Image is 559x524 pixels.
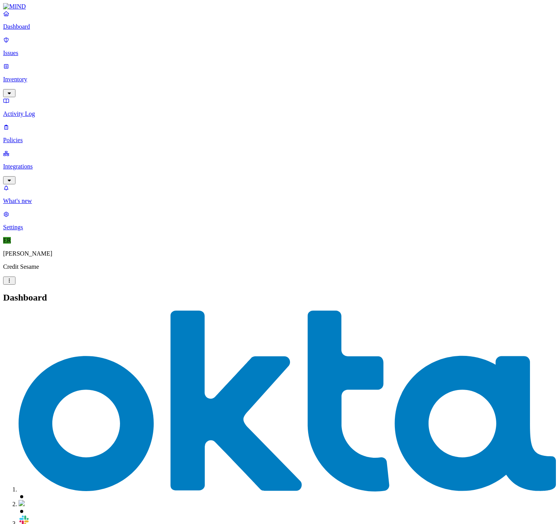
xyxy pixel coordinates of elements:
a: MIND [3,3,556,10]
a: Issues [3,36,556,57]
h2: Dashboard [3,292,556,303]
p: [PERSON_NAME] [3,250,556,257]
p: Inventory [3,76,556,83]
a: What's new [3,184,556,204]
a: Integrations [3,150,556,183]
p: Issues [3,50,556,57]
img: MIND [3,3,26,10]
span: ER [3,237,11,244]
a: Inventory [3,63,556,96]
p: Policies [3,137,556,144]
p: What's new [3,198,556,204]
p: Integrations [3,163,556,170]
p: Credit Sesame [3,263,556,270]
p: Settings [3,224,556,231]
a: Settings [3,211,556,231]
a: Dashboard [3,10,556,30]
p: Dashboard [3,23,556,30]
p: Activity Log [3,110,556,117]
a: Activity Log [3,97,556,117]
a: Policies [3,124,556,144]
img: salesforce-DvIMi8EW.svg [19,500,25,506]
img: svg+xml,%3c [19,311,556,491]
